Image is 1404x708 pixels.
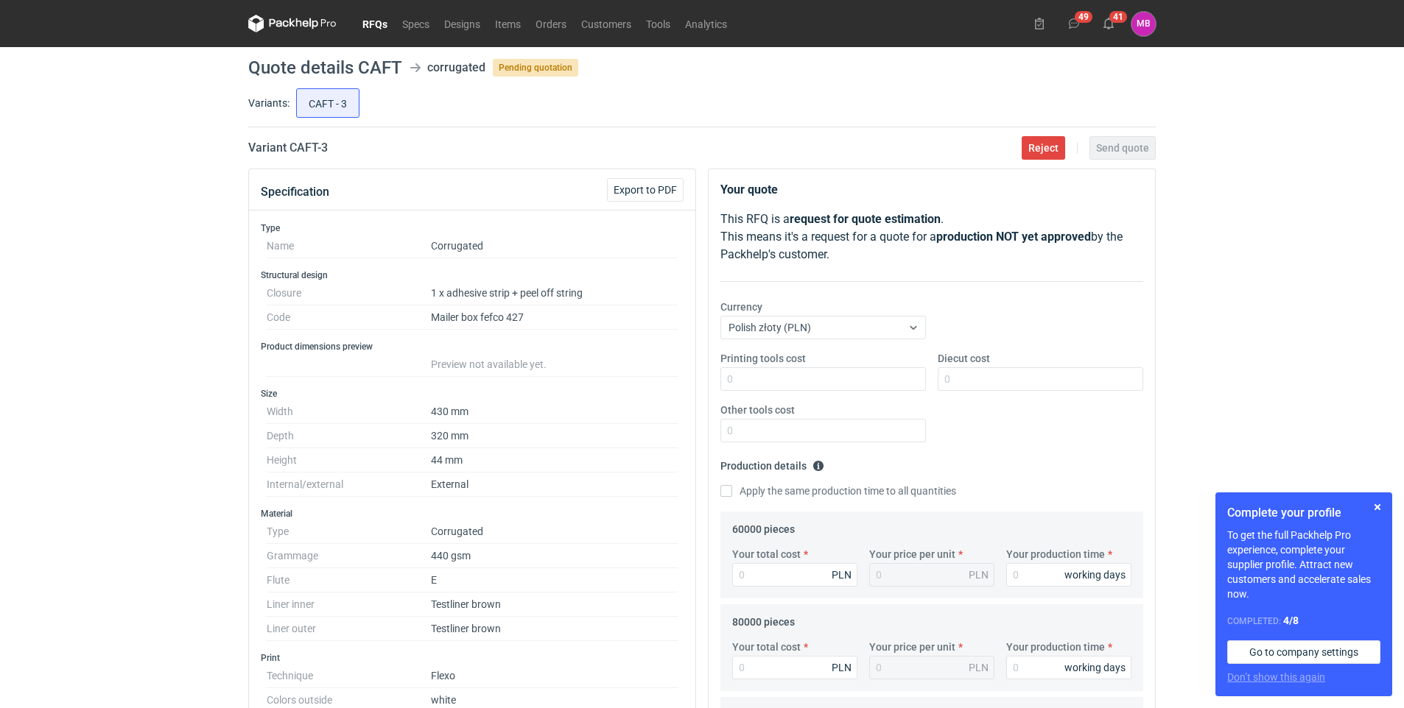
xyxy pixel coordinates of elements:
label: Diecut cost [938,351,990,366]
a: Tools [639,15,678,32]
span: Reject [1028,143,1059,153]
a: Orders [528,15,574,32]
a: Designs [437,15,488,32]
strong: production NOT yet approved [936,230,1091,244]
button: 41 [1097,12,1120,35]
div: working days [1064,567,1126,582]
dt: Depth [267,424,431,448]
div: PLN [832,567,852,582]
a: RFQs [355,15,395,32]
a: Analytics [678,15,734,32]
dd: External [431,472,678,497]
label: Variants: [248,96,289,110]
h1: Complete your profile [1227,504,1380,522]
label: Your price per unit [869,547,955,562]
dt: Grammage [267,544,431,568]
button: Send quote [1089,136,1156,160]
label: Your total cost [732,640,801,654]
input: 0 [720,367,926,391]
label: Other tools cost [720,403,795,417]
dd: Testliner brown [431,592,678,617]
strong: Your quote [720,183,778,197]
label: Your price per unit [869,640,955,654]
div: corrugated [427,59,485,77]
dd: Corrugated [431,520,678,544]
dt: Liner outer [267,617,431,641]
label: Your production time [1006,640,1105,654]
dd: Flexo [431,664,678,688]
dt: Type [267,520,431,544]
label: Your total cost [732,547,801,562]
h3: Product dimensions preview [261,341,684,353]
dt: Name [267,234,431,258]
input: 0 [938,367,1143,391]
div: working days [1064,660,1126,675]
dt: Flute [267,568,431,592]
dt: Height [267,448,431,472]
label: Apply the same production time to all quantities [720,484,956,498]
h3: Material [261,508,684,520]
dt: Closure [267,281,431,305]
p: This RFQ is a . This means it's a request for a quote for a by the Packhelp's customer. [720,210,1143,263]
h2: Variant CAFT - 3 [248,139,328,157]
a: Items [488,15,528,32]
svg: Packhelp Pro [248,15,337,32]
dd: 1 x adhesive strip + peel off string [431,281,678,305]
span: Send quote [1096,143,1149,153]
p: To get the full Packhelp Pro experience, complete your supplier profile. Attract new customers an... [1227,528,1380,601]
h3: Type [261,222,684,234]
a: Go to company settings [1227,640,1380,664]
label: CAFT - 3 [296,88,359,118]
dt: Liner inner [267,592,431,617]
legend: 80000 pieces [732,610,795,628]
dd: 440 gsm [431,544,678,568]
h3: Size [261,388,684,400]
strong: 4 / 8 [1283,615,1299,626]
div: Completed: [1227,613,1380,629]
button: Don’t show this again [1227,670,1325,684]
div: PLN [969,567,989,582]
dd: 430 mm [431,400,678,424]
div: PLN [832,660,852,675]
label: Your production time [1006,547,1105,562]
strong: request for quote estimation [790,212,941,226]
h3: Print [261,652,684,664]
legend: 60000 pieces [732,517,795,535]
div: PLN [969,660,989,675]
button: Export to PDF [607,178,684,202]
input: 0 [1006,563,1131,587]
span: Preview not available yet. [431,358,547,370]
dt: Width [267,400,431,424]
button: MB [1131,12,1156,36]
a: Customers [574,15,639,32]
span: Pending quotation [493,59,578,77]
button: Specification [261,174,329,210]
a: Specs [395,15,437,32]
input: 0 [1006,656,1131,679]
label: Printing tools cost [720,351,806,366]
input: 0 [732,563,857,587]
button: Skip for now [1369,498,1386,516]
legend: Production details [720,454,824,472]
dd: E [431,568,678,592]
h3: Structural design [261,269,684,281]
label: Currency [720,300,762,314]
button: Reject [1022,136,1065,160]
span: Polish złoty (PLN) [729,322,811,333]
input: 0 [732,656,857,679]
dd: Testliner brown [431,617,678,641]
h1: Quote details CAFT [248,59,402,77]
div: Mateusz Borowik [1131,12,1156,36]
dt: Internal/external [267,472,431,497]
button: 49 [1062,12,1086,35]
input: 0 [720,419,926,442]
dd: Mailer box fefco 427 [431,305,678,330]
dt: Code [267,305,431,330]
dd: 320 mm [431,424,678,448]
dt: Technique [267,664,431,688]
dd: Corrugated [431,234,678,258]
dd: 44 mm [431,448,678,472]
span: Export to PDF [614,185,677,195]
